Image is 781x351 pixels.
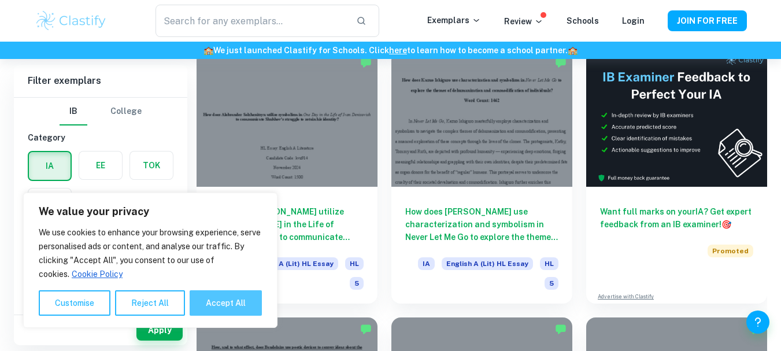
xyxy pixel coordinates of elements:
img: Marked [555,57,567,68]
span: HL [345,257,364,270]
span: 🏫 [203,46,213,55]
div: Filter type choice [60,98,142,125]
a: Schools [567,16,599,25]
h6: Filter exemplars [14,65,187,97]
p: Exemplars [427,14,481,27]
span: IA [418,257,435,270]
a: How does [PERSON_NAME] utilize symbolism [DATE] in the Life of [PERSON_NAME] to communicate [PERS... [197,51,377,304]
h6: Want full marks on your IA ? Get expert feedback from an IB examiner! [600,205,753,231]
button: JOIN FOR FREE [668,10,747,31]
img: Clastify logo [35,9,108,32]
span: 5 [545,277,558,290]
span: 🎯 [721,220,731,229]
img: Marked [555,323,567,335]
span: English A (Lit) HL Essay [247,257,338,270]
span: 🏫 [568,46,578,55]
button: Reject All [115,290,185,316]
button: IA [29,152,71,180]
span: 5 [350,277,364,290]
button: IB [60,98,87,125]
button: EE [79,152,122,179]
span: English A (Lit) HL Essay [442,257,533,270]
h6: Category [28,131,173,144]
p: We use cookies to enhance your browsing experience, serve personalised ads or content, and analys... [39,226,262,281]
a: Login [622,16,645,25]
a: Cookie Policy [71,269,123,279]
a: Advertise with Clastify [598,293,654,301]
span: Promoted [708,245,753,257]
h6: How does [PERSON_NAME] use characterization and symbolism in Never Let Me Go to explore the theme... [405,205,558,243]
input: Search for any exemplars... [156,5,346,37]
span: HL [540,257,558,270]
button: College [110,98,142,125]
h6: We just launched Clastify for Schools. Click to learn how to become a school partner. [2,44,779,57]
button: Accept All [190,290,262,316]
p: We value your privacy [39,205,262,219]
a: here [389,46,407,55]
p: Review [504,15,543,28]
img: Thumbnail [586,51,767,187]
a: How does [PERSON_NAME] use characterization and symbolism in Never Let Me Go to explore the theme... [391,51,572,304]
img: Marked [360,323,372,335]
button: TOK [130,152,173,179]
a: Want full marks on yourIA? Get expert feedback from an IB examiner!PromotedAdvertise with Clastify [586,51,767,304]
button: Customise [39,290,110,316]
h6: How does [PERSON_NAME] utilize symbolism [DATE] in the Life of [PERSON_NAME] to communicate [PERS... [210,205,364,243]
button: Help and Feedback [746,311,769,334]
button: Apply [136,320,183,341]
div: We value your privacy [23,193,277,328]
button: Notes [28,189,71,216]
img: Marked [360,57,372,68]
